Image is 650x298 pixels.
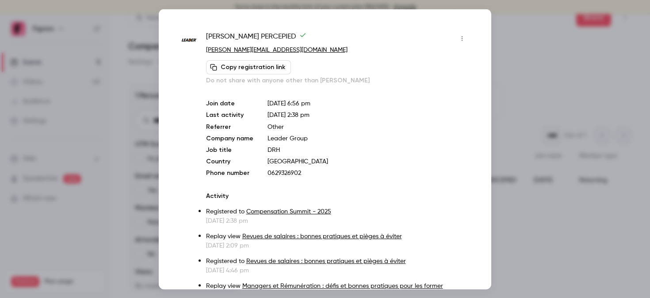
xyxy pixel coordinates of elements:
[268,112,310,118] span: [DATE] 2:38 pm
[268,99,469,108] p: [DATE] 6:56 pm
[206,191,469,200] p: Activity
[206,216,469,225] p: [DATE] 2:38 pm
[206,99,253,108] p: Join date
[206,31,306,45] span: [PERSON_NAME] PERCEPIED
[206,256,469,266] p: Registered to
[206,60,291,74] button: Copy registration link
[206,46,348,53] a: [PERSON_NAME][EMAIL_ADDRESS][DOMAIN_NAME]
[246,208,331,214] a: Compensation Summit - 2025
[206,76,469,85] p: Do not share with anyone other than [PERSON_NAME]
[206,266,469,275] p: [DATE] 4:46 pm
[206,281,469,290] p: Replay view
[206,157,253,166] p: Country
[206,232,469,241] p: Replay view
[268,145,469,154] p: DRH
[206,145,253,154] p: Job title
[206,241,469,250] p: [DATE] 2:09 pm
[268,122,469,131] p: Other
[181,32,197,48] img: leader-group.eu
[268,157,469,166] p: [GEOGRAPHIC_DATA]
[246,258,406,264] a: Revues de salaires : bonnes pratiques et pièges à éviter
[206,168,253,177] p: Phone number
[206,134,253,143] p: Company name
[206,110,253,120] p: Last activity
[206,122,253,131] p: Referrer
[242,283,443,289] a: Managers et Rémunération : défis et bonnes pratiques pour les former
[206,207,469,216] p: Registered to
[268,168,469,177] p: 0629326902
[268,134,469,143] p: Leader Group
[242,233,402,239] a: Revues de salaires : bonnes pratiques et pièges à éviter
